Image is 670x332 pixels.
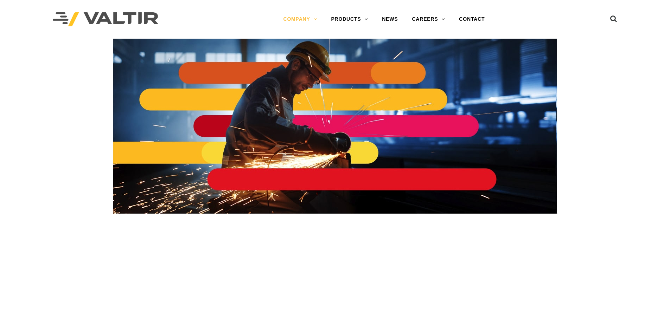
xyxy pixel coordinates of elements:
a: COMPANY [276,12,324,26]
a: CAREERS [405,12,452,26]
a: PRODUCTS [324,12,375,26]
a: NEWS [375,12,405,26]
img: Valtir [53,12,158,27]
a: CONTACT [452,12,492,26]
